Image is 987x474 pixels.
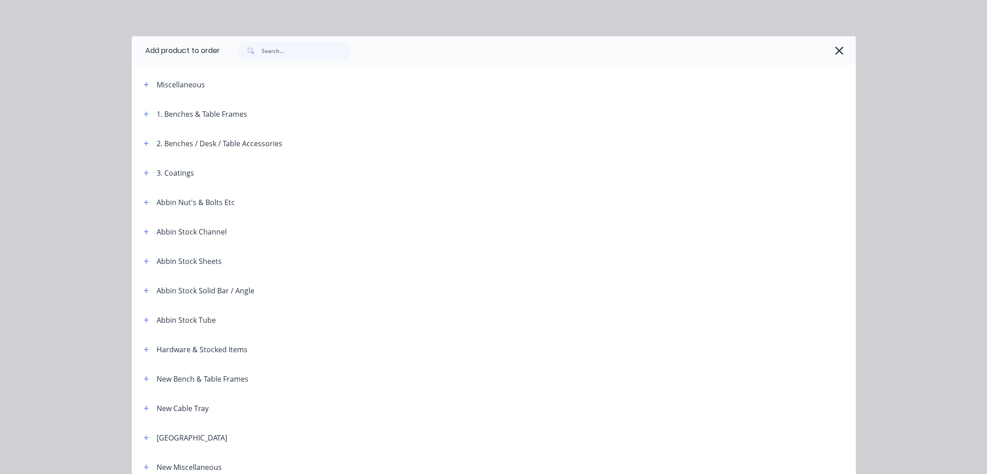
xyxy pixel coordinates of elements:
input: Search... [262,42,351,60]
div: 1. Benches & Table Frames [157,109,247,120]
div: Hardware & Stocked Items [157,344,248,355]
div: 2. Benches / Desk / Table Accessories [157,138,282,149]
div: Abbin Stock Channel [157,226,227,237]
div: Add product to order [132,36,220,65]
div: Abbin Stock Tube [157,315,216,326]
div: Abbin Nut's & Bolts Etc [157,197,235,208]
div: Abbin Stock Sheets [157,256,222,267]
div: New Cable Tray [157,403,209,414]
div: 3. Coatings [157,168,194,178]
div: New Bench & Table Frames [157,373,248,384]
div: [GEOGRAPHIC_DATA] [157,432,227,443]
div: New Miscellaneous [157,462,222,473]
div: Abbin Stock Solid Bar / Angle [157,285,254,296]
div: Miscellaneous [157,79,205,90]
